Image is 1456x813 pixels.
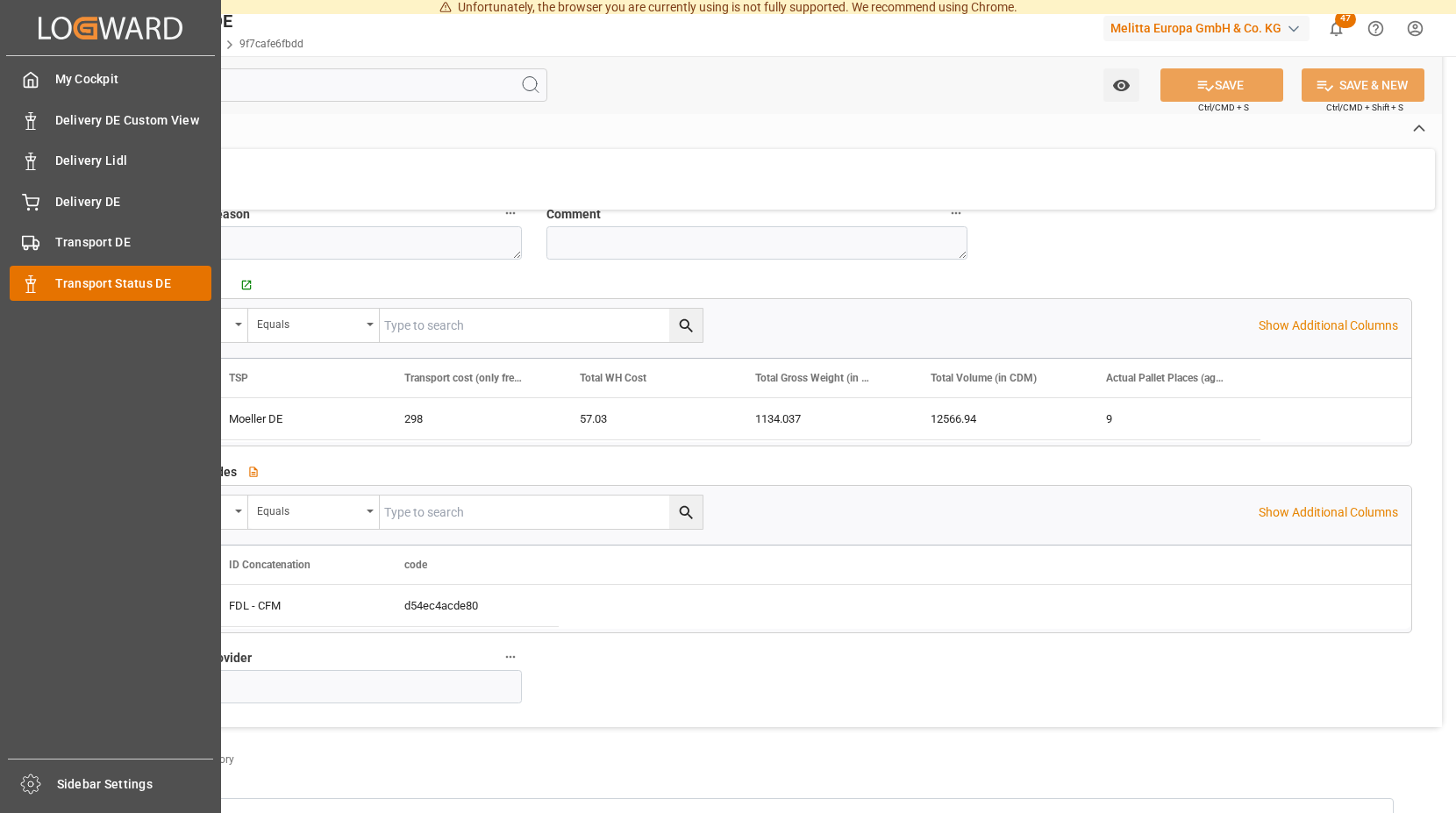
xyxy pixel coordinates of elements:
span: ID Concatenation [229,559,310,571]
span: Transport DE [55,233,212,252]
div: 298 [383,398,559,439]
span: Ctrl/CMD + Shift + S [1326,101,1403,114]
div: Press SPACE to select this row. [208,398,1260,440]
a: Delivery Lidl [10,144,211,178]
span: code [404,559,427,571]
button: Melitta Europa GmbH & Co. KG [1103,11,1317,45]
span: Delivery DE [55,193,212,211]
button: open menu [248,309,380,342]
span: Sidebar Settings [57,775,214,794]
div: 9 [1085,398,1260,439]
div: 57.03 [559,398,734,439]
span: Total Gross Weight (in KG) [755,372,873,384]
button: open menu [248,496,380,529]
span: Comment [546,205,601,224]
span: Delivery Lidl [55,152,212,170]
span: Delivery DE Custom View [55,111,212,130]
span: Total Volume (in CDM) [931,372,1037,384]
input: Type to search [380,496,703,529]
button: SAVE [1160,68,1283,102]
input: Search Fields [81,68,547,102]
div: Press SPACE to select this row. [208,585,559,627]
span: Transport Status DE [55,275,212,293]
div: Moeller DE [208,398,383,439]
p: Show Additional Columns [1259,503,1398,522]
div: Equals [257,312,360,332]
span: TSP [229,372,248,384]
button: Comment [945,202,967,225]
button: Description Status Reason [499,202,522,225]
div: d54ec4acde80 [383,585,559,626]
a: My Cockpit [10,62,211,96]
p: Show Additional Columns [1259,317,1398,335]
span: Total WH Cost [580,372,646,384]
button: show 47 new notifications [1317,9,1356,48]
div: Melitta Europa GmbH & Co. KG [1103,16,1310,41]
span: Transport cost (only freight shipping) [404,372,522,384]
span: Ctrl/CMD + S [1198,101,1249,114]
button: Transport Service Provider [499,645,522,668]
button: search button [669,496,703,529]
span: 47 [1335,11,1356,28]
button: SAVE & NEW [1302,68,1424,102]
a: Transport DE [10,225,211,260]
a: Delivery DE Custom View [10,103,211,137]
span: Actual Pallet Places (aggregation) [1106,372,1224,384]
div: 1134.037 [734,398,910,439]
button: Help Center [1356,9,1395,48]
div: 12566.94 [910,398,1085,439]
span: My Cockpit [55,70,212,89]
button: open menu [1103,68,1139,102]
div: Equals [257,499,360,519]
a: Transport Status DE [10,266,211,300]
button: search button [669,309,703,342]
a: Delivery DE [10,184,211,218]
input: Type to search [380,309,703,342]
div: FDL - CFM [208,585,383,626]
